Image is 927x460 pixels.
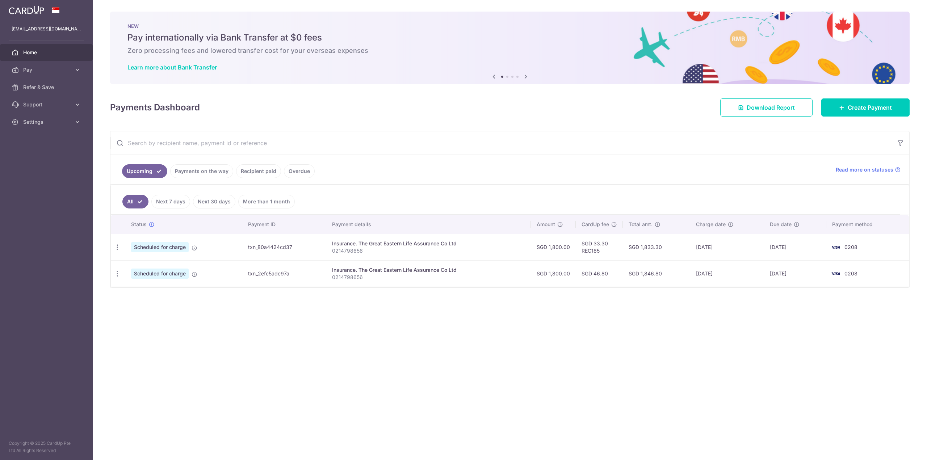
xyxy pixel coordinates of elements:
[332,266,525,274] div: Insurance. The Great Eastern Life Assurance Co Ltd
[576,234,623,260] td: SGD 33.30 REC185
[836,166,893,173] span: Read more on statuses
[110,101,200,114] h4: Payments Dashboard
[829,269,843,278] img: Bank Card
[690,234,764,260] td: [DATE]
[836,166,901,173] a: Read more on statuses
[531,234,576,260] td: SGD 1,800.00
[764,234,826,260] td: [DATE]
[537,221,555,228] span: Amount
[127,23,892,29] p: NEW
[531,260,576,287] td: SGD 1,800.00
[110,131,892,155] input: Search by recipient name, payment id or reference
[170,164,233,178] a: Payments on the way
[122,164,167,178] a: Upcoming
[720,98,813,117] a: Download Report
[821,98,910,117] a: Create Payment
[690,260,764,287] td: [DATE]
[127,64,217,71] a: Learn more about Bank Transfer
[764,260,826,287] td: [DATE]
[332,247,525,254] p: 0214798656
[236,164,281,178] a: Recipient paid
[770,221,792,228] span: Due date
[747,103,795,112] span: Download Report
[151,195,190,208] a: Next 7 days
[127,46,892,55] h6: Zero processing fees and lowered transfer cost for your overseas expenses
[122,195,148,208] a: All
[131,242,189,252] span: Scheduled for charge
[9,6,44,14] img: CardUp
[242,234,326,260] td: txn_80a4424cd37
[23,66,71,73] span: Pay
[131,269,189,279] span: Scheduled for charge
[23,118,71,126] span: Settings
[629,221,653,228] span: Total amt.
[23,84,71,91] span: Refer & Save
[127,32,892,43] h5: Pay internationally via Bank Transfer at $0 fees
[110,12,910,84] img: Bank transfer banner
[848,103,892,112] span: Create Payment
[332,274,525,281] p: 0214798656
[23,101,71,108] span: Support
[326,215,531,234] th: Payment details
[131,221,147,228] span: Status
[23,49,71,56] span: Home
[238,195,295,208] a: More than 1 month
[582,221,609,228] span: CardUp fee
[576,260,623,287] td: SGD 46.80
[12,25,81,33] p: [EMAIL_ADDRESS][DOMAIN_NAME]
[829,243,843,252] img: Bank Card
[623,260,690,287] td: SGD 1,846.80
[193,195,235,208] a: Next 30 days
[242,260,326,287] td: txn_2efc5adc97a
[826,215,909,234] th: Payment method
[844,270,857,277] span: 0208
[332,240,525,247] div: Insurance. The Great Eastern Life Assurance Co Ltd
[242,215,326,234] th: Payment ID
[623,234,690,260] td: SGD 1,833.30
[844,244,857,250] span: 0208
[284,164,315,178] a: Overdue
[696,221,726,228] span: Charge date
